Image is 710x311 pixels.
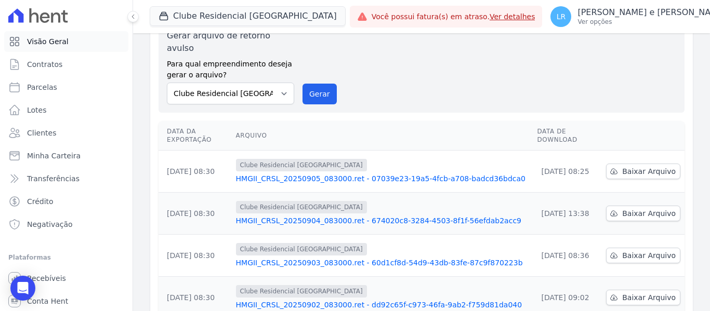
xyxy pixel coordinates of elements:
a: Contratos [4,54,128,75]
span: Crédito [27,196,54,207]
span: Baixar Arquivo [622,292,676,303]
th: Data da Exportação [159,121,232,151]
a: HMGII_CRSL_20250903_083000.ret - 60d1cf8d-54d9-43db-83fe-87c9f870223b [236,258,529,268]
a: Baixar Arquivo [606,290,680,305]
span: Clube Residencial [GEOGRAPHIC_DATA] [236,159,367,171]
a: HMGII_CRSL_20250904_083000.ret - 674020c8-3284-4503-8f1f-56efdab2acc9 [236,215,529,226]
th: Data de Download [533,121,602,151]
span: Clube Residencial [GEOGRAPHIC_DATA] [236,243,367,255]
span: Parcelas [27,82,57,92]
span: Clientes [27,128,56,138]
td: [DATE] 08:30 [159,151,232,193]
div: Plataformas [8,251,124,264]
span: Conta Hent [27,296,68,306]
td: [DATE] 08:30 [159,193,232,235]
a: Baixar Arquivo [606,164,680,179]
button: Gerar [303,84,337,104]
span: Transferências [27,173,80,184]
a: Parcelas [4,77,128,98]
span: Você possui fatura(s) em atraso. [372,11,535,22]
span: Contratos [27,59,62,70]
a: Ver detalhes [490,12,535,21]
a: Clientes [4,123,128,143]
a: HMGII_CRSL_20250902_083000.ret - dd92c65f-c973-46fa-9ab2-f759d81da040 [236,300,529,310]
a: Baixar Arquivo [606,248,680,263]
button: Clube Residencial [GEOGRAPHIC_DATA] [150,6,346,26]
span: Baixar Arquivo [622,208,676,219]
td: [DATE] 08:36 [533,235,602,277]
a: Lotes [4,100,128,120]
label: Gerar arquivo de retorno avulso [167,30,294,55]
td: [DATE] 08:30 [159,235,232,277]
span: Clube Residencial [GEOGRAPHIC_DATA] [236,285,367,298]
span: Visão Geral [27,36,69,47]
span: Lotes [27,105,47,115]
span: Baixar Arquivo [622,166,676,177]
th: Arquivo [232,121,533,151]
div: Open Intercom Messenger [10,276,35,301]
span: Minha Carteira [27,151,81,161]
span: Baixar Arquivo [622,250,676,261]
a: Negativação [4,214,128,235]
a: Transferências [4,168,128,189]
a: Visão Geral [4,31,128,52]
span: LR [557,13,566,20]
span: Recebíveis [27,273,66,283]
a: Crédito [4,191,128,212]
a: Recebíveis [4,268,128,289]
label: Para qual empreendimento deseja gerar o arquivo? [167,55,294,80]
a: HMGII_CRSL_20250905_083000.ret - 07039e23-19a5-4fcb-a708-badcd36bdca0 [236,173,529,184]
a: Minha Carteira [4,145,128,166]
td: [DATE] 08:25 [533,151,602,193]
a: Baixar Arquivo [606,206,680,221]
td: [DATE] 13:38 [533,193,602,235]
span: Clube Residencial [GEOGRAPHIC_DATA] [236,201,367,213]
span: Negativação [27,219,73,229]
